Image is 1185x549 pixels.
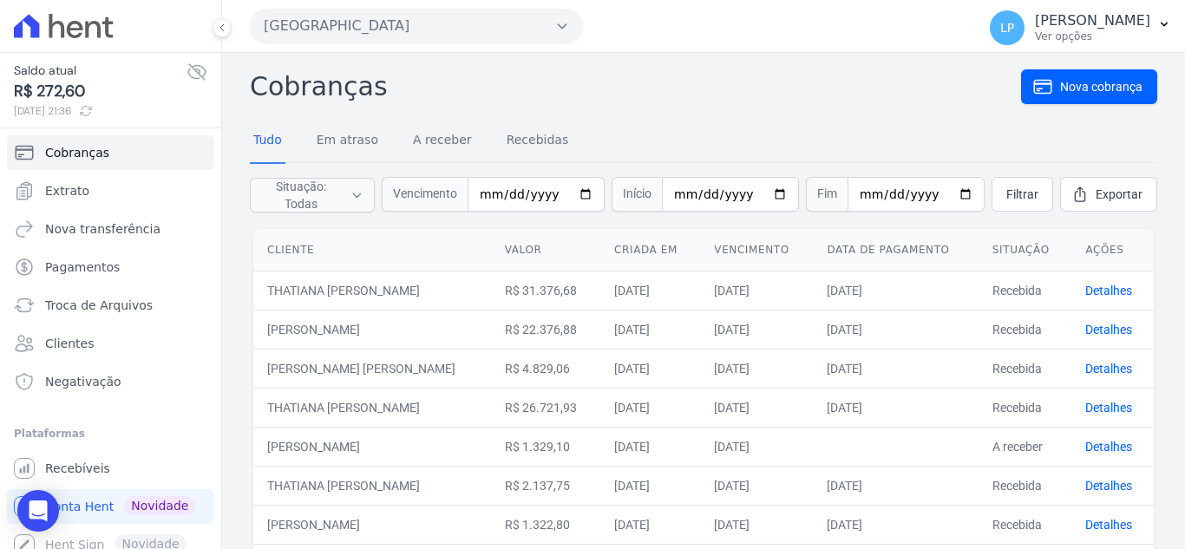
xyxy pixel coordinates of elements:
[700,505,813,544] td: [DATE]
[7,288,214,323] a: Troca de Arquivos
[7,489,214,524] a: Conta Hent Novidade
[1085,518,1132,532] a: Detalhes
[612,177,662,212] span: Início
[813,229,978,271] th: Data de pagamento
[813,466,978,505] td: [DATE]
[253,271,491,310] td: THATIANA [PERSON_NAME]
[253,466,491,505] td: THATIANA [PERSON_NAME]
[600,466,700,505] td: [DATE]
[1085,284,1132,297] a: Detalhes
[1071,229,1154,271] th: Ações
[491,427,600,466] td: R$ 1.329,10
[253,349,491,388] td: [PERSON_NAME] [PERSON_NAME]
[45,373,121,390] span: Negativação
[503,119,573,164] a: Recebidas
[7,173,214,208] a: Extrato
[600,271,700,310] td: [DATE]
[979,310,1072,349] td: Recebida
[124,496,195,515] span: Novidade
[45,297,153,314] span: Troca de Arquivos
[979,388,1072,427] td: Recebida
[992,177,1053,212] a: Filtrar
[250,119,285,164] a: Tudo
[979,466,1072,505] td: Recebida
[1085,479,1132,493] a: Detalhes
[491,271,600,310] td: R$ 31.376,68
[382,177,468,212] span: Vencimento
[1085,440,1132,454] a: Detalhes
[813,388,978,427] td: [DATE]
[491,229,600,271] th: Valor
[491,505,600,544] td: R$ 1.322,80
[491,466,600,505] td: R$ 2.137,75
[1021,69,1157,104] a: Nova cobrança
[17,490,59,532] div: Open Intercom Messenger
[491,388,600,427] td: R$ 26.721,93
[600,349,700,388] td: [DATE]
[250,178,375,212] button: Situação: Todas
[700,229,813,271] th: Vencimento
[1000,22,1014,34] span: LP
[979,271,1072,310] td: Recebida
[14,80,187,103] span: R$ 272,60
[700,349,813,388] td: [DATE]
[45,144,109,161] span: Cobranças
[700,388,813,427] td: [DATE]
[700,427,813,466] td: [DATE]
[7,451,214,486] a: Recebíveis
[976,3,1185,52] button: LP [PERSON_NAME] Ver opções
[979,505,1072,544] td: Recebida
[1035,12,1150,29] p: [PERSON_NAME]
[979,427,1072,466] td: A receber
[7,326,214,361] a: Clientes
[979,349,1072,388] td: Recebida
[813,505,978,544] td: [DATE]
[45,498,114,515] span: Conta Hent
[14,103,187,119] span: [DATE] 21:36
[14,62,187,80] span: Saldo atual
[45,182,89,199] span: Extrato
[45,460,110,477] span: Recebíveis
[313,119,382,164] a: Em atraso
[700,271,813,310] td: [DATE]
[14,423,207,444] div: Plataformas
[806,177,848,212] span: Fim
[700,466,813,505] td: [DATE]
[1096,186,1142,203] span: Exportar
[1060,78,1142,95] span: Nova cobrança
[700,310,813,349] td: [DATE]
[45,258,120,276] span: Pagamentos
[600,427,700,466] td: [DATE]
[7,135,214,170] a: Cobranças
[491,310,600,349] td: R$ 22.376,88
[1060,177,1157,212] a: Exportar
[813,310,978,349] td: [DATE]
[1085,323,1132,337] a: Detalhes
[600,388,700,427] td: [DATE]
[253,310,491,349] td: [PERSON_NAME]
[250,9,583,43] button: [GEOGRAPHIC_DATA]
[1085,362,1132,376] a: Detalhes
[600,229,700,271] th: Criada em
[409,119,475,164] a: A receber
[253,388,491,427] td: THATIANA [PERSON_NAME]
[1035,29,1150,43] p: Ver opções
[7,212,214,246] a: Nova transferência
[7,250,214,284] a: Pagamentos
[600,310,700,349] td: [DATE]
[7,364,214,399] a: Negativação
[253,505,491,544] td: [PERSON_NAME]
[1006,186,1038,203] span: Filtrar
[250,67,1021,106] h2: Cobranças
[45,335,94,352] span: Clientes
[979,229,1072,271] th: Situação
[253,427,491,466] td: [PERSON_NAME]
[813,271,978,310] td: [DATE]
[600,505,700,544] td: [DATE]
[45,220,160,238] span: Nova transferência
[491,349,600,388] td: R$ 4.829,06
[253,229,491,271] th: Cliente
[261,178,340,212] span: Situação: Todas
[813,349,978,388] td: [DATE]
[1085,401,1132,415] a: Detalhes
